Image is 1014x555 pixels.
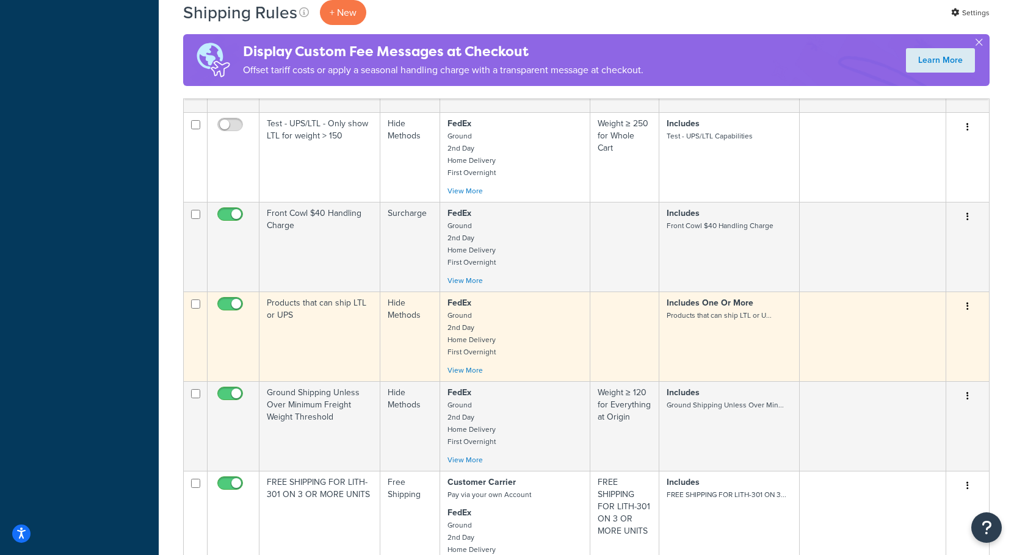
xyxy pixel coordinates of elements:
small: FREE SHIPPING FOR LITH-301 ON 3... [667,489,786,500]
small: Ground Shipping Unless Over Min... [667,399,784,410]
td: Ground Shipping Unless Over Minimum Freight Weight Threshold [259,381,380,471]
small: Ground 2nd Day Home Delivery First Overnight [447,310,496,357]
td: Test - UPS/LTL - Only show LTL for weight > 150 [259,112,380,202]
strong: FedEx [447,207,471,220]
strong: Includes [667,117,700,130]
td: Weight ≥ 250 for Whole Cart [590,112,659,202]
h4: Display Custom Fee Messages at Checkout [243,41,643,62]
a: View More [447,275,483,286]
h1: Shipping Rules [183,1,297,24]
strong: FedEx [447,117,471,130]
strong: Includes [667,476,700,489]
p: Offset tariff costs or apply a seasonal handling charge with a transparent message at checkout. [243,62,643,79]
td: Hide Methods [380,292,440,381]
small: Ground 2nd Day Home Delivery First Overnight [447,399,496,447]
a: View More [447,365,483,376]
a: View More [447,454,483,465]
small: Ground 2nd Day Home Delivery First Overnight [447,220,496,268]
strong: Includes [667,207,700,220]
a: Settings [951,4,990,21]
strong: FedEx [447,386,471,399]
small: Test - UPS/LTL Capabilities [667,131,753,141]
td: Hide Methods [380,381,440,471]
a: Learn More [906,48,975,73]
td: Surcharge [380,202,440,292]
strong: FedEx [447,506,471,519]
small: Pay via your own Account [447,489,531,500]
td: Front Cowl $40 Handling Charge [259,202,380,292]
td: Hide Methods [380,112,440,202]
a: View More [447,185,483,196]
small: Ground 2nd Day Home Delivery [447,520,496,555]
img: duties-banner-06bc72dcb5fe05cb3f9472aba00be2ae8eb53ab6f0d8bb03d382ba314ac3c341.png [183,34,243,86]
small: Products that can ship LTL or U... [667,310,772,321]
td: Products that can ship LTL or UPS [259,292,380,381]
small: Ground 2nd Day Home Delivery First Overnight [447,131,496,178]
button: Open Resource Center [971,512,1002,543]
strong: FedEx [447,296,471,309]
td: Weight ≥ 120 for Everything at Origin [590,381,659,471]
small: Front Cowl $40 Handling Charge [667,220,773,231]
strong: Customer Carrier [447,476,516,489]
strong: Includes One Or More [667,296,753,309]
strong: Includes [667,386,700,399]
